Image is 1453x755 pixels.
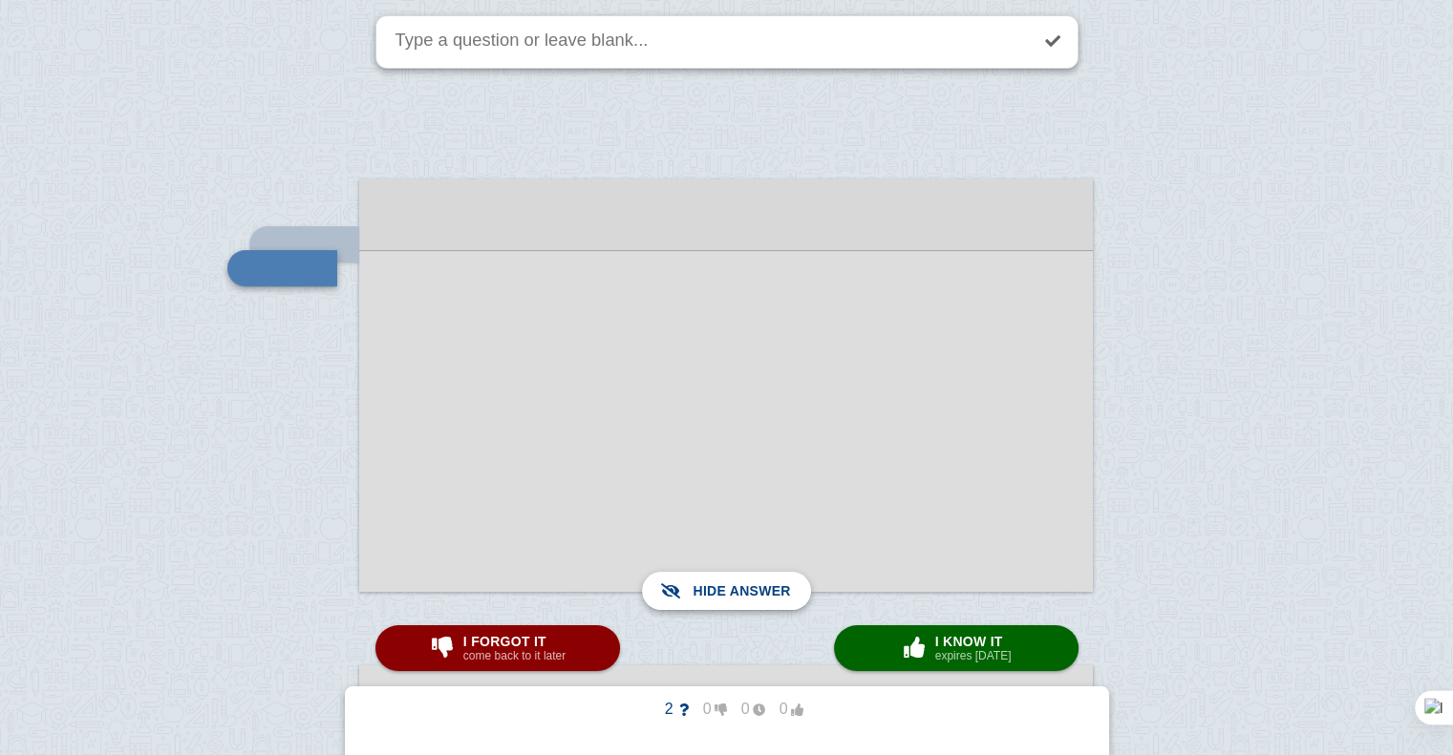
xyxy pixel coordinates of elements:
span: 0 [689,701,727,718]
span: 0 [765,701,803,718]
span: 2 [651,701,689,718]
span: I forgot it [463,634,566,649]
small: come back to it later [463,649,566,662]
button: 2000 [635,694,819,724]
button: I forgot itcome back to it later [375,625,620,671]
button: I know itexpires [DATE] [834,625,1079,671]
span: 0 [727,701,765,718]
small: expires [DATE] [935,649,1012,662]
button: Hide answer [642,572,810,610]
span: I know it [935,634,1012,649]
